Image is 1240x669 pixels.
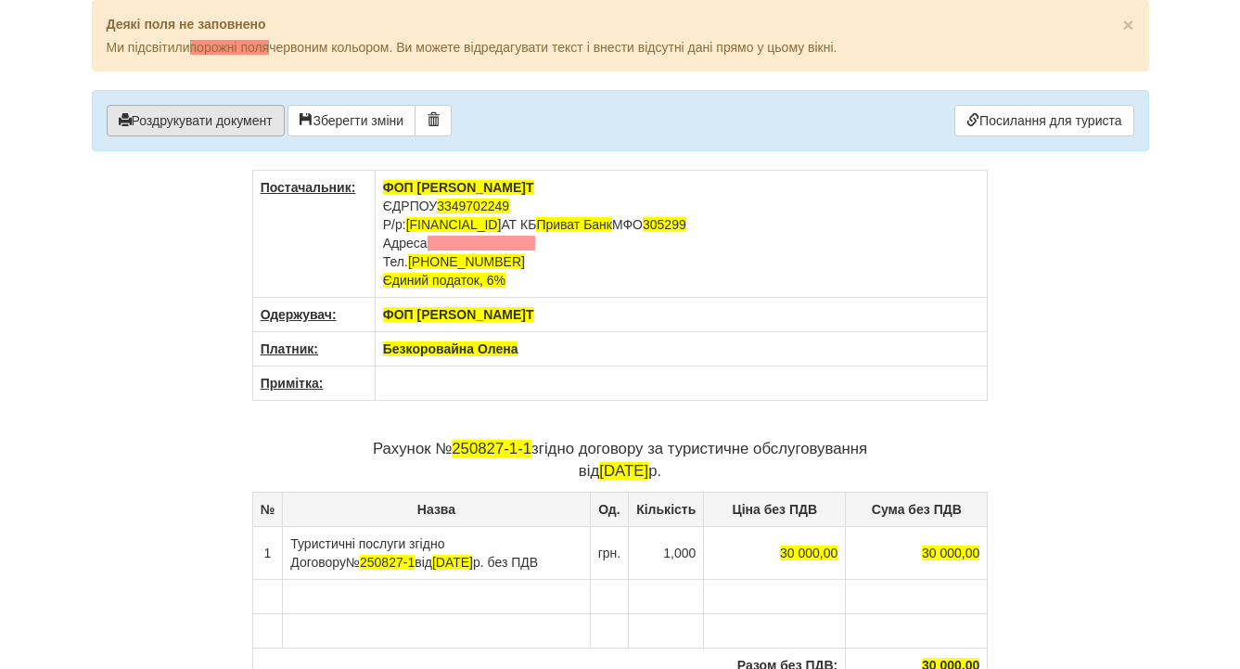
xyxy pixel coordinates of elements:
[283,492,590,526] th: Назва
[599,462,648,480] span: [DATE]
[261,180,356,195] u: Постачальник:
[346,555,415,570] span: №
[406,217,502,232] span: [FINANCIAL_ID]
[643,217,686,232] span: 305299
[408,254,525,269] span: [PHONE_NUMBER]
[704,492,846,526] th: Ціна без ПДВ
[383,341,518,356] span: Безкоровайна Олена
[252,438,989,482] p: Рахунок № згідно договору за туристичне обслуговування від р.
[252,526,283,579] td: 1
[922,546,979,560] span: 30 000,00
[190,40,270,55] span: порожні поля
[780,546,837,560] span: 30 000,00
[252,492,283,526] th: №
[432,555,473,570] span: [DATE]
[954,105,1133,136] a: Посилання для туриста
[261,341,318,356] u: Платник:
[261,307,337,322] u: Одержувач:
[1122,14,1133,35] span: ×
[846,492,988,526] th: Сума без ПДВ
[590,526,629,579] td: грн.
[590,492,629,526] th: Од.
[360,555,415,570] span: 250827-1
[452,440,531,457] span: 250827-1-1
[536,217,612,232] span: Приват Банк
[437,199,509,213] span: 3349702249
[375,171,988,298] td: ЄДРПОУ Р/р: АТ КБ МФО Адреса Тел.
[107,15,1134,33] p: Деякі поля не заповнено
[383,273,505,288] span: Єдиний податок, 6%
[107,38,1134,57] p: Ми підсвітили червоним кольором. Ви можете відредагувати текст і внести відсутні дані прямо у цьо...
[261,376,324,391] u: Примітка:
[629,492,704,526] th: Кількість
[107,105,285,136] button: Роздрукувати документ
[383,307,534,322] span: ФОП [PERSON_NAME]Т
[288,105,415,136] button: Зберегти зміни
[1122,15,1133,34] button: Close
[383,180,534,195] span: ФОП [PERSON_NAME]Т
[629,526,704,579] td: 1,000
[283,526,590,579] td: Туристичні послуги згідно Договору від р. без ПДВ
